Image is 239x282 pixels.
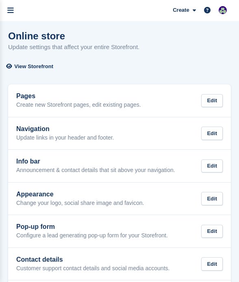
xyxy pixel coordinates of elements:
[16,125,114,133] h2: Navigation
[16,265,169,272] p: Customer support contact details and social media accounts.
[16,256,169,263] h2: Contact details
[16,101,141,109] p: Create new Storefront pages, edit existing pages.
[8,30,139,41] h1: Online store
[8,215,231,248] a: Pop-up form Configure a lead generating pop-up form for your Storefront. Edit
[16,232,168,239] p: Configure a lead generating pop-up form for your Storefront.
[8,43,139,52] p: Update settings that affect your entire Storefront.
[8,183,231,215] a: Appearance Change your logo, social share image and favicon. Edit
[16,167,175,174] p: Announcement & contact details that sit above your navigation.
[14,62,53,71] span: View Storefront
[16,223,168,230] h2: Pop-up form
[201,225,223,238] div: Edit
[16,200,144,207] p: Change your logo, social share image and favicon.
[8,84,231,117] a: Pages Create new Storefront pages, edit existing pages. Edit
[8,248,231,280] a: Contact details Customer support contact details and social media accounts. Edit
[16,134,114,142] p: Update links in your header and footer.
[219,6,227,14] img: Ed Simpson
[8,117,231,150] a: Navigation Update links in your header and footer. Edit
[16,158,175,165] h2: Info bar
[201,159,223,173] div: Edit
[201,257,223,271] div: Edit
[8,60,53,73] a: View Storefront
[173,6,189,14] span: Create
[201,192,223,205] div: Edit
[16,191,144,198] h2: Appearance
[16,93,141,100] h2: Pages
[8,150,231,182] a: Info bar Announcement & contact details that sit above your navigation. Edit
[201,127,223,140] div: Edit
[201,94,223,108] div: Edit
